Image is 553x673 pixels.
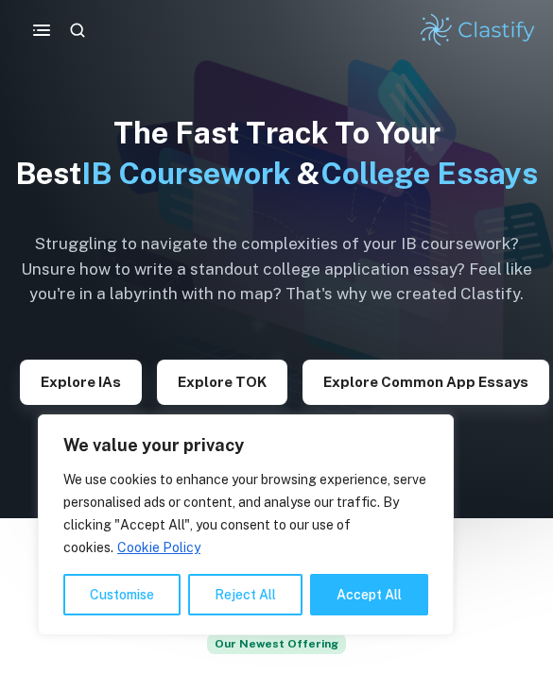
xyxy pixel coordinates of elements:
button: Explore Common App essays [302,360,549,405]
span: Our Newest Offering [207,633,346,654]
span: IB Coursework [81,156,290,191]
button: Explore IAs [20,360,142,405]
button: Explore TOK [157,360,287,405]
img: Clastify logo [418,11,538,49]
a: Explore TOK [157,372,287,390]
h1: The Fast Track To Your Best & [15,113,538,193]
h6: Struggling to navigate the complexities of your IB coursework? Unsure how to write a standout col... [15,231,538,306]
a: Explore Common App essays [302,372,549,390]
button: Customise [63,574,181,615]
a: Explore IAs [20,372,142,390]
button: Reject All [188,574,302,615]
div: We value your privacy [38,414,454,635]
span: College Essays [320,156,538,191]
a: Cookie Policy [116,539,201,556]
p: We value your privacy [63,434,428,457]
p: We use cookies to enhance your browsing experience, serve personalised ads or content, and analys... [63,468,428,559]
button: Accept All [310,574,428,615]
